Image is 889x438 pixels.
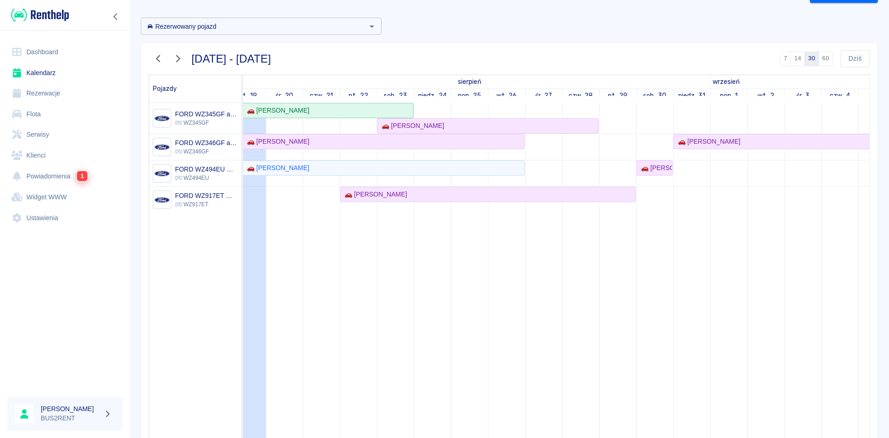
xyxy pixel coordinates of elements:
[307,89,335,102] a: 21 sierpnia 2025
[7,208,123,229] a: Ustawienia
[154,192,169,208] img: Image
[175,119,238,127] p: WZ345GF
[494,89,520,102] a: 26 sierpnia 2025
[175,147,238,156] p: WZ346GF
[154,111,169,126] img: Image
[175,191,238,200] h6: FORD WZ917ET manualny
[382,89,409,102] a: 23 sierpnia 2025
[7,104,123,125] a: Flota
[7,63,123,83] a: Kalendarz
[533,89,555,102] a: 27 sierpnia 2025
[243,106,309,115] div: 🚗 [PERSON_NAME]
[77,171,88,181] span: 1
[273,89,295,102] a: 20 sierpnia 2025
[755,89,776,102] a: 2 września 2025
[819,51,833,66] button: 60 dni
[7,42,123,63] a: Dashboard
[346,89,370,102] a: 22 sierpnia 2025
[674,137,740,146] div: 🚗 [PERSON_NAME]
[175,165,238,174] h6: FORD WZ494EU manualny
[11,7,69,23] img: Renthelp logo
[780,51,791,66] button: 7 dni
[153,85,177,93] span: Pojazdy
[7,165,123,187] a: Powiadomienia1
[456,75,483,89] a: 19 sierpnia 2025
[175,138,238,147] h6: FORD WZ346GF automat
[175,200,238,209] p: WZ917ET
[41,404,100,413] h6: [PERSON_NAME]
[144,20,363,32] input: Wyszukaj i wybierz pojazdy...
[243,137,309,146] div: 🚗 [PERSON_NAME]
[235,89,259,102] a: 19 sierpnia 2025
[154,140,169,155] img: Image
[827,89,852,102] a: 4 września 2025
[7,7,69,23] a: Renthelp logo
[378,121,444,131] div: 🚗 [PERSON_NAME]
[676,89,708,102] a: 31 sierpnia 2025
[641,89,669,102] a: 30 sierpnia 2025
[41,413,100,423] p: BUS2RENT
[794,89,812,102] a: 3 września 2025
[341,190,407,199] div: 🚗 [PERSON_NAME]
[175,174,238,182] p: WZ494EU
[7,124,123,145] a: Serwisy
[790,51,805,66] button: 14 dni
[606,89,630,102] a: 29 sierpnia 2025
[7,83,123,104] a: Rezerwacje
[456,89,484,102] a: 25 sierpnia 2025
[840,50,870,67] button: Dziś
[7,187,123,208] a: Widget WWW
[718,89,740,102] a: 1 września 2025
[711,75,742,89] a: 1 września 2025
[154,166,169,181] img: Image
[566,89,595,102] a: 28 sierpnia 2025
[192,52,271,65] h3: [DATE] - [DATE]
[637,163,672,173] div: 🚗 [PERSON_NAME]
[416,89,449,102] a: 24 sierpnia 2025
[175,109,238,119] h6: FORD WZ345GF automat
[867,89,887,102] a: 5 września 2025
[109,11,123,23] button: Zwiń nawigację
[805,51,819,66] button: 30 dni
[7,145,123,166] a: Klienci
[243,163,309,173] div: 🚗 [PERSON_NAME]
[365,20,378,33] button: Otwórz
